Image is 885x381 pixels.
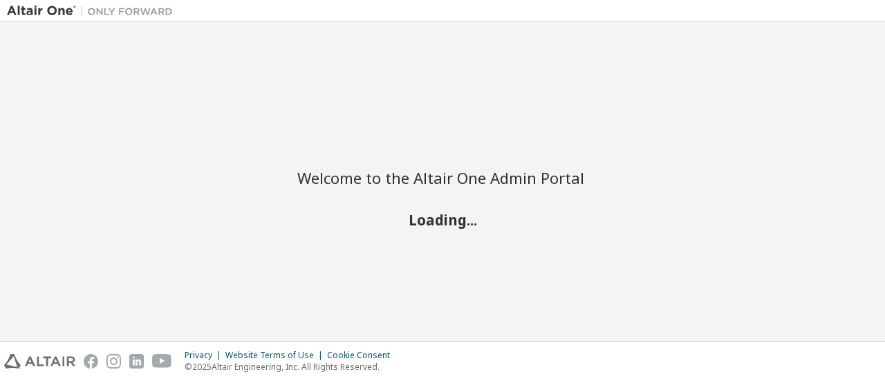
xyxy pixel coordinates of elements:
h2: Welcome to the Altair One Admin Portal [297,168,588,187]
img: youtube.svg [152,354,172,369]
img: altair_logo.svg [4,354,75,369]
div: Cookie Consent [327,350,398,361]
p: © 2025 Altair Engineering, Inc. All Rights Reserved. [185,361,398,373]
img: linkedin.svg [129,354,144,369]
h2: Loading... [297,210,588,228]
img: Altair One [7,4,180,18]
img: instagram.svg [106,354,121,369]
div: Privacy [185,350,225,361]
img: facebook.svg [84,354,98,369]
div: Website Terms of Use [225,350,327,361]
